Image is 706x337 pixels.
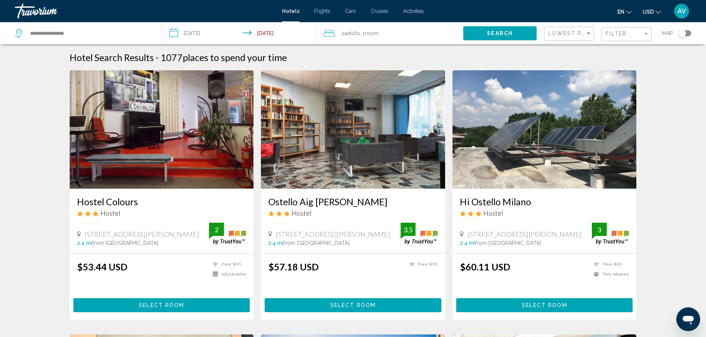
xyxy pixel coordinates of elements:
a: Select Room [265,300,441,308]
a: Activities [403,8,424,14]
button: Filter [601,27,652,42]
span: Select Room [330,303,376,309]
span: Select Room [139,303,184,309]
h2: 1077 [160,52,287,63]
span: en [617,9,624,15]
div: 3.5 [401,225,415,234]
span: USD [643,9,654,15]
span: from [GEOGRAPHIC_DATA] [92,240,158,246]
span: Hostel [100,209,120,217]
span: Hostel [292,209,312,217]
li: Pets Allowed [590,271,629,277]
img: Hotel image [70,70,254,189]
a: Flights [314,8,330,14]
div: 3 star Hostel [268,209,438,217]
span: [STREET_ADDRESS][PERSON_NAME] [467,230,582,238]
li: Free WiFi [590,261,629,267]
span: [STREET_ADDRESS][PERSON_NAME] [84,230,199,238]
span: Filter [606,31,627,37]
span: , 1 [360,28,378,38]
button: User Menu [672,3,691,19]
a: Hostel Colours [77,196,246,207]
a: Cruises [371,8,388,14]
span: Search [487,31,513,37]
button: Change currency [643,6,661,17]
button: Select Room [73,298,250,312]
ins: $57.18 USD [268,261,319,272]
a: Ostello Aig [PERSON_NAME] [268,196,438,207]
button: Travelers: 2 adults, 0 children [316,22,463,44]
button: Search [463,26,537,40]
button: Select Room [265,298,441,312]
span: 2.4 mi [77,240,92,246]
span: - [156,52,159,63]
button: Check-in date: Aug 26, 2025 Check-out date: Aug 27, 2025 [162,22,316,44]
li: Free WiFi [209,261,246,267]
button: Toggle map [673,30,691,37]
li: Free WiFi [405,261,438,267]
span: from [GEOGRAPHIC_DATA] [283,240,349,246]
a: Travorium [15,4,275,18]
span: Hostel [483,209,503,217]
ins: $53.44 USD [77,261,127,272]
iframe: Bouton de lancement de la fenêtre de messagerie [676,307,700,331]
span: Lowest Price [548,30,596,36]
a: Hi Ostello Milano [460,196,629,207]
div: 2 [209,225,224,234]
span: places to spend your time [183,52,287,63]
li: Kitchenette [209,271,246,277]
span: Select Room [522,303,567,309]
span: Room [365,30,378,36]
img: trustyou-badge.svg [401,223,438,245]
span: Adults [344,30,360,36]
span: 2.4 mi [460,240,475,246]
button: Select Room [456,298,633,312]
span: Map [662,28,673,38]
mat-select: Sort by [548,31,592,37]
a: Hotels [282,8,299,14]
span: from [GEOGRAPHIC_DATA] [475,240,541,246]
img: trustyou-badge.svg [592,223,629,245]
img: Hotel image [453,70,637,189]
a: Select Room [456,300,633,308]
span: 2.4 mi [268,240,283,246]
span: AV [677,7,686,15]
button: Change language [617,6,632,17]
div: 3 [592,225,607,234]
img: trustyou-badge.svg [209,223,246,245]
img: Hotel image [261,70,445,189]
h1: Hotel Search Results [70,52,154,63]
span: [STREET_ADDRESS][PERSON_NAME] [276,230,390,238]
a: Select Room [73,300,250,308]
a: Cars [345,8,356,14]
span: 2 [341,28,360,38]
div: 3 star Hostel [460,209,629,217]
ins: $60.11 USD [460,261,510,272]
div: 3 star Hostel [77,209,246,217]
